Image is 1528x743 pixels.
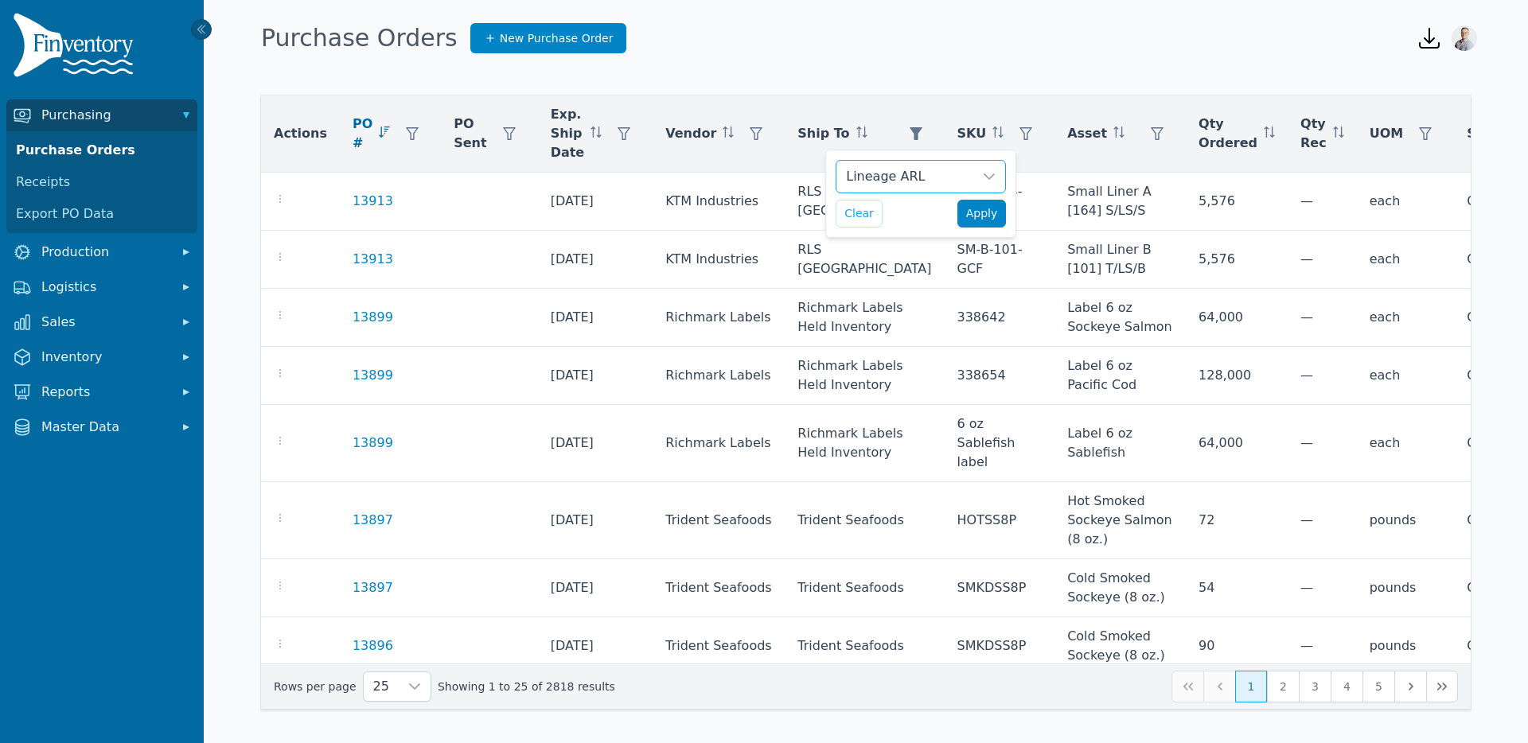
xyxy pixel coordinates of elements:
[945,482,1055,559] td: HOTSS8P
[10,134,194,166] a: Purchase Orders
[665,124,716,143] span: Vendor
[785,559,944,617] td: Trident Seafoods
[353,308,393,327] a: 13899
[1054,482,1186,559] td: Hot Smoked Sockeye Salmon (8 oz.)
[1288,231,1357,289] td: —
[1054,173,1186,231] td: Small Liner A [164] S/LS/S
[1288,405,1357,482] td: —
[1357,347,1455,405] td: each
[364,672,399,701] span: Rows per page
[41,348,169,367] span: Inventory
[1357,405,1455,482] td: each
[653,347,785,405] td: Richmark Labels
[454,115,486,153] span: PO Sent
[538,347,653,405] td: [DATE]
[1370,124,1404,143] span: UOM
[945,289,1055,347] td: 338642
[1362,671,1394,702] button: Page 5
[1426,671,1458,702] button: Last Page
[538,289,653,347] td: [DATE]
[6,99,197,131] button: Purchasing
[1186,289,1288,347] td: 64,000
[1331,671,1362,702] button: Page 4
[6,376,197,408] button: Reports
[538,617,653,675] td: [DATE]
[6,306,197,338] button: Sales
[1235,671,1267,702] button: Page 1
[41,313,169,332] span: Sales
[1288,173,1357,231] td: —
[653,559,785,617] td: Trident Seafoods
[945,559,1055,617] td: SMKDSS8P
[785,482,944,559] td: Trident Seafoods
[538,173,653,231] td: [DATE]
[945,347,1055,405] td: 338654
[653,231,785,289] td: KTM Industries
[6,411,197,443] button: Master Data
[10,166,194,198] a: Receipts
[1186,347,1288,405] td: 128,000
[1288,617,1357,675] td: —
[353,115,372,153] span: PO #
[274,124,327,143] span: Actions
[353,192,393,211] a: 13913
[1186,405,1288,482] td: 64,000
[538,482,653,559] td: [DATE]
[785,347,944,405] td: Richmark Labels Held Inventory
[6,271,197,303] button: Logistics
[653,405,785,482] td: Richmark Labels
[353,578,393,597] a: 13897
[538,405,653,482] td: [DATE]
[551,105,585,162] span: Exp. Ship Date
[1054,231,1186,289] td: Small Liner B [101] T/LS/B
[1288,559,1357,617] td: —
[41,278,169,297] span: Logistics
[653,617,785,675] td: Trident Seafoods
[653,289,785,347] td: Richmark Labels
[966,205,998,222] span: Apply
[538,231,653,289] td: [DATE]
[1357,482,1455,559] td: pounds
[261,24,458,53] h1: Purchase Orders
[1054,617,1186,675] td: Cold Smoked Sockeye (8 oz.)
[6,341,197,373] button: Inventory
[785,231,944,289] td: RLS [GEOGRAPHIC_DATA]
[1299,671,1331,702] button: Page 3
[353,511,393,530] a: 13897
[41,243,169,262] span: Production
[945,405,1055,482] td: 6 oz Sablefish label
[785,617,944,675] td: Trident Seafoods
[41,383,169,402] span: Reports
[1467,124,1514,143] span: Status
[41,106,169,125] span: Purchasing
[1288,289,1357,347] td: —
[1288,482,1357,559] td: —
[13,13,140,84] img: Finventory
[1357,559,1455,617] td: pounds
[1054,559,1186,617] td: Cold Smoked Sockeye (8 oz.)
[353,636,393,655] a: 13896
[1054,347,1186,405] td: Label 6 oz Pacific Cod
[500,30,614,46] span: New Purchase Order
[1186,617,1288,675] td: 90
[470,23,627,53] a: New Purchase Order
[1357,617,1455,675] td: pounds
[957,200,1007,228] button: Apply
[353,434,393,453] a: 13899
[1394,671,1426,702] button: Next Page
[785,289,944,347] td: Richmark Labels Held Inventory
[1357,289,1455,347] td: each
[945,231,1055,289] td: SM-B-101-GCF
[836,200,883,228] button: Clear
[1186,559,1288,617] td: 54
[785,405,944,482] td: Richmark Labels Held Inventory
[1452,25,1477,51] img: Joshua Benton
[1267,671,1299,702] button: Page 2
[438,679,615,694] span: Showing 1 to 25 of 2818 results
[1067,124,1107,143] span: Asset
[653,482,785,559] td: Trident Seafoods
[1357,231,1455,289] td: each
[1186,231,1288,289] td: 5,576
[1300,115,1327,153] span: Qty Rec
[653,173,785,231] td: KTM Industries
